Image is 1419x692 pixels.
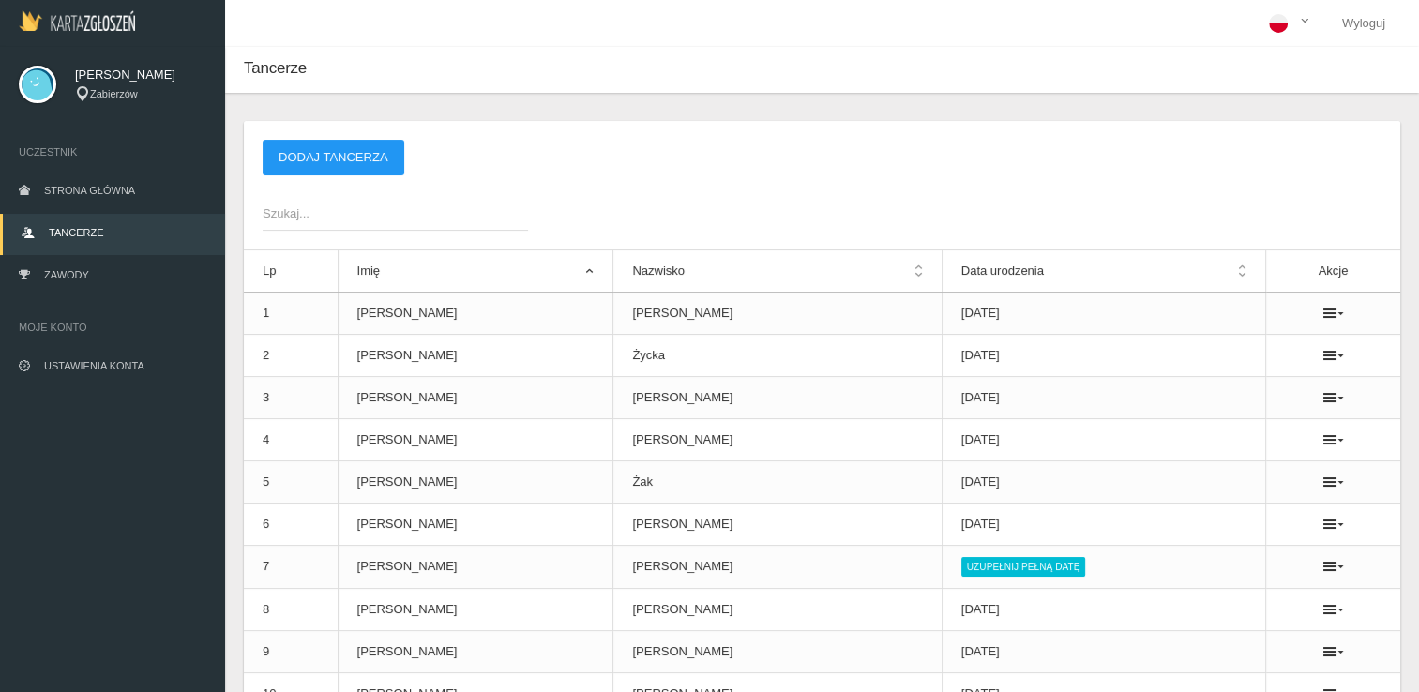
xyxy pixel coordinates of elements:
[942,630,1265,672] td: [DATE]
[338,588,613,630] td: [PERSON_NAME]
[942,504,1265,546] td: [DATE]
[613,250,942,293] th: Nazwisko
[244,59,307,77] span: Tancerze
[244,461,338,504] td: 5
[244,546,338,588] td: 7
[338,250,613,293] th: Imię
[49,227,103,238] span: Tancerze
[19,143,206,161] span: Uczestnik
[942,377,1265,419] td: [DATE]
[942,419,1265,461] td: [DATE]
[244,293,338,335] td: 1
[1265,250,1400,293] th: Akcje
[244,335,338,377] td: 2
[263,195,528,231] input: Szukaj...
[613,588,942,630] td: [PERSON_NAME]
[338,293,613,335] td: [PERSON_NAME]
[613,335,942,377] td: Życka
[244,377,338,419] td: 3
[19,10,135,31] img: Logo
[942,335,1265,377] td: [DATE]
[613,419,942,461] td: [PERSON_NAME]
[961,557,1086,576] button: Uzupełnij pełną datę
[263,140,404,175] button: Dodaj tancerza
[244,630,338,672] td: 9
[19,66,56,103] img: svg
[613,377,942,419] td: [PERSON_NAME]
[613,546,942,588] td: [PERSON_NAME]
[244,419,338,461] td: 4
[338,335,613,377] td: [PERSON_NAME]
[75,66,206,84] span: [PERSON_NAME]
[44,185,135,196] span: Strona główna
[338,504,613,546] td: [PERSON_NAME]
[244,504,338,546] td: 6
[244,250,338,293] th: Lp
[338,419,613,461] td: [PERSON_NAME]
[942,588,1265,630] td: [DATE]
[338,461,613,504] td: [PERSON_NAME]
[613,630,942,672] td: [PERSON_NAME]
[942,461,1265,504] td: [DATE]
[338,630,613,672] td: [PERSON_NAME]
[44,269,89,280] span: Zawody
[19,318,206,337] span: Moje konto
[338,546,613,588] td: [PERSON_NAME]
[942,250,1265,293] th: Data urodzenia
[613,293,942,335] td: [PERSON_NAME]
[263,204,509,223] span: Szukaj...
[613,504,942,546] td: [PERSON_NAME]
[338,377,613,419] td: [PERSON_NAME]
[613,461,942,504] td: Żak
[44,360,144,371] span: Ustawienia konta
[244,588,338,630] td: 8
[75,86,206,102] div: Zabierzów
[942,293,1265,335] td: [DATE]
